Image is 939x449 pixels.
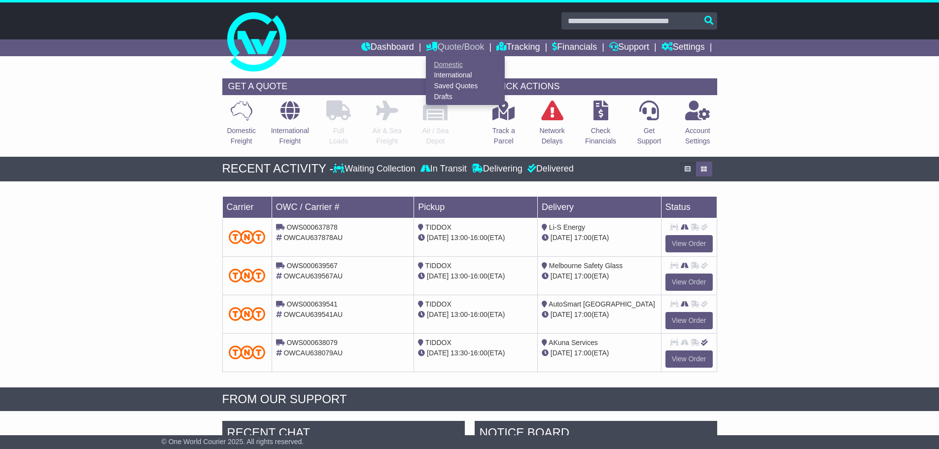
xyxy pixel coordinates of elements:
img: TNT_Domestic.png [229,269,266,282]
a: Domestic [426,59,504,70]
span: [DATE] [427,311,449,318]
span: OWCAU638079AU [283,349,343,357]
a: View Order [665,350,713,368]
a: Financials [552,39,597,56]
td: OWC / Carrier # [272,196,414,218]
div: Delivered [525,164,574,174]
div: RECENT CHAT [222,421,465,448]
span: 17:00 [574,349,591,357]
span: 16:00 [470,311,487,318]
img: TNT_Domestic.png [229,230,266,243]
td: Pickup [414,196,538,218]
a: NetworkDelays [539,100,565,152]
div: - (ETA) [418,271,533,281]
img: TNT_Domestic.png [229,307,266,320]
div: In Transit [418,164,469,174]
a: Quote/Book [426,39,484,56]
div: RECENT ACTIVITY - [222,162,334,176]
span: 13:30 [451,349,468,357]
td: Carrier [222,196,272,218]
a: DomesticFreight [226,100,256,152]
div: QUICK ACTIONS [485,78,717,95]
span: 16:00 [470,349,487,357]
a: GetSupport [636,100,661,152]
div: Delivering [469,164,525,174]
a: Dashboard [361,39,414,56]
div: GET A QUOTE [222,78,455,95]
a: International [426,70,504,81]
div: - (ETA) [418,233,533,243]
div: (ETA) [542,310,657,320]
div: Quote/Book [426,56,505,105]
p: International Freight [271,126,309,146]
a: View Order [665,235,713,252]
span: OWS000639541 [286,300,338,308]
span: [DATE] [551,272,572,280]
span: [DATE] [551,349,572,357]
span: AutoSmart [GEOGRAPHIC_DATA] [549,300,655,308]
span: OWCAU639541AU [283,311,343,318]
p: Check Financials [585,126,616,146]
div: (ETA) [542,348,657,358]
p: Domestic Freight [227,126,255,146]
p: Full Loads [326,126,351,146]
span: TIDDOX [425,262,452,270]
span: OWS000638079 [286,339,338,346]
span: OWCAU637878AU [283,234,343,242]
p: Network Delays [539,126,564,146]
div: (ETA) [542,271,657,281]
span: [DATE] [551,311,572,318]
a: Tracking [496,39,540,56]
span: [DATE] [427,272,449,280]
p: Track a Parcel [492,126,515,146]
span: 13:00 [451,234,468,242]
td: Delivery [537,196,661,218]
span: OWS000639567 [286,262,338,270]
a: View Order [665,274,713,291]
div: FROM OUR SUPPORT [222,392,717,407]
span: 16:00 [470,234,487,242]
span: 16:00 [470,272,487,280]
a: AccountSettings [685,100,711,152]
a: Track aParcel [492,100,516,152]
div: - (ETA) [418,310,533,320]
img: TNT_Domestic.png [229,345,266,359]
td: Status [661,196,717,218]
span: TIDDOX [425,300,452,308]
span: 13:00 [451,311,468,318]
span: [DATE] [427,234,449,242]
a: Support [609,39,649,56]
div: - (ETA) [418,348,533,358]
span: 17:00 [574,272,591,280]
a: CheckFinancials [585,100,617,152]
span: OWS000637878 [286,223,338,231]
a: View Order [665,312,713,329]
span: 17:00 [574,311,591,318]
span: 13:00 [451,272,468,280]
span: Melbourne Safety Glass [549,262,623,270]
span: OWCAU639567AU [283,272,343,280]
span: TIDDOX [425,339,452,346]
p: Air & Sea Freight [373,126,402,146]
a: InternationalFreight [271,100,310,152]
span: 17:00 [574,234,591,242]
a: Drafts [426,91,504,102]
p: Air / Sea Depot [422,126,449,146]
span: Li-S Energy [549,223,585,231]
p: Account Settings [685,126,710,146]
a: Saved Quotes [426,81,504,92]
span: [DATE] [427,349,449,357]
p: Get Support [637,126,661,146]
span: AKuna Services [549,339,598,346]
div: NOTICE BOARD [475,421,717,448]
span: © One World Courier 2025. All rights reserved. [162,438,304,446]
div: (ETA) [542,233,657,243]
a: Settings [661,39,705,56]
span: [DATE] [551,234,572,242]
span: TIDDOX [425,223,452,231]
div: Waiting Collection [333,164,417,174]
